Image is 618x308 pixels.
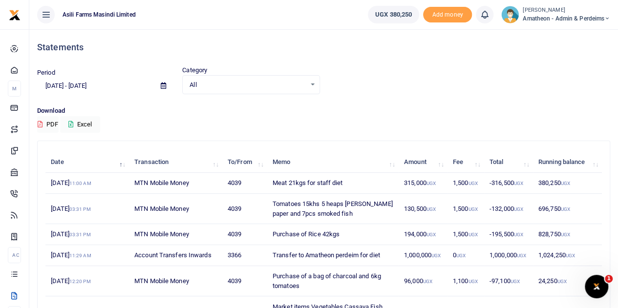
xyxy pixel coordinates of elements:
td: 1,100 [448,266,484,296]
span: Add money [423,7,472,23]
small: UGX [514,181,523,186]
span: Amatheon - Admin & Perdeims [523,14,610,23]
th: Running balance: activate to sort column ascending [533,152,602,173]
li: Toup your wallet [423,7,472,23]
th: Transaction: activate to sort column ascending [129,152,222,173]
small: UGX [560,181,570,186]
small: UGX [431,253,441,258]
small: UGX [426,232,436,237]
td: -316,500 [484,173,533,194]
td: 4039 [222,173,267,194]
small: UGX [426,206,436,212]
small: UGX [560,232,570,237]
td: 1,024,250 [533,245,602,266]
td: 194,000 [399,224,448,245]
small: UGX [468,181,477,186]
img: logo-small [9,9,21,21]
td: [DATE] [45,266,129,296]
td: 3366 [222,245,267,266]
span: All [190,80,305,90]
span: Asili Farms Masindi Limited [59,10,140,19]
td: Meat 21kgs for staff diet [267,173,399,194]
td: 4039 [222,266,267,296]
td: 130,500 [399,194,448,224]
small: UGX [423,279,432,284]
td: MTN Mobile Money [129,224,222,245]
small: UGX [514,232,523,237]
td: 1,000,000 [399,245,448,266]
small: UGX [456,253,466,258]
small: [PERSON_NAME] [523,6,610,15]
td: 4039 [222,194,267,224]
th: Amount: activate to sort column ascending [399,152,448,173]
td: 380,250 [533,173,602,194]
td: Tomatoes 15khs 5 heaps [PERSON_NAME] paper and 7pcs smoked fish [267,194,399,224]
small: UGX [510,279,519,284]
th: Total: activate to sort column ascending [484,152,533,173]
span: UGX 380,250 [375,10,412,20]
td: 96,000 [399,266,448,296]
td: 24,250 [533,266,602,296]
small: UGX [468,206,477,212]
th: To/From: activate to sort column ascending [222,152,267,173]
td: MTN Mobile Money [129,266,222,296]
a: logo-small logo-large logo-large [9,11,21,18]
td: -97,100 [484,266,533,296]
iframe: Intercom live chat [585,275,608,298]
small: 11:29 AM [69,253,91,258]
button: PDF [37,116,59,133]
small: UGX [560,206,570,212]
small: 12:20 PM [69,279,91,284]
input: select period [37,78,153,94]
button: Excel [60,116,100,133]
td: [DATE] [45,245,129,266]
td: 4039 [222,224,267,245]
h4: Statements [37,42,610,53]
td: 0 [448,245,484,266]
td: Purchase of a bag of charcoal and 6kg tomatoes [267,266,399,296]
small: 03:31 PM [69,232,91,237]
span: 1 [605,275,613,283]
li: Ac [8,247,21,263]
td: 696,750 [533,194,602,224]
td: -132,000 [484,194,533,224]
td: [DATE] [45,194,129,224]
small: UGX [468,232,477,237]
td: 1,500 [448,194,484,224]
td: 828,750 [533,224,602,245]
small: 11:00 AM [69,181,91,186]
small: UGX [517,253,526,258]
td: MTN Mobile Money [129,173,222,194]
a: UGX 380,250 [368,6,419,23]
td: 315,000 [399,173,448,194]
li: M [8,81,21,97]
th: Fee: activate to sort column ascending [448,152,484,173]
p: Download [37,106,610,116]
td: Account Transfers Inwards [129,245,222,266]
small: UGX [514,206,523,212]
td: [DATE] [45,224,129,245]
small: 03:31 PM [69,206,91,212]
small: UGX [468,279,477,284]
td: Purchase of Rice 42kgs [267,224,399,245]
th: Date: activate to sort column descending [45,152,129,173]
small: UGX [566,253,575,258]
td: Transfer to Amatheon perdeim for diet [267,245,399,266]
td: 1,000,000 [484,245,533,266]
small: UGX [557,279,566,284]
td: -195,500 [484,224,533,245]
img: profile-user [501,6,519,23]
small: UGX [426,181,436,186]
td: MTN Mobile Money [129,194,222,224]
td: [DATE] [45,173,129,194]
label: Category [182,65,207,75]
td: 1,500 [448,173,484,194]
a: profile-user [PERSON_NAME] Amatheon - Admin & Perdeims [501,6,610,23]
th: Memo: activate to sort column ascending [267,152,399,173]
li: Wallet ballance [364,6,423,23]
td: 1,500 [448,224,484,245]
a: Add money [423,10,472,18]
label: Period [37,68,55,78]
